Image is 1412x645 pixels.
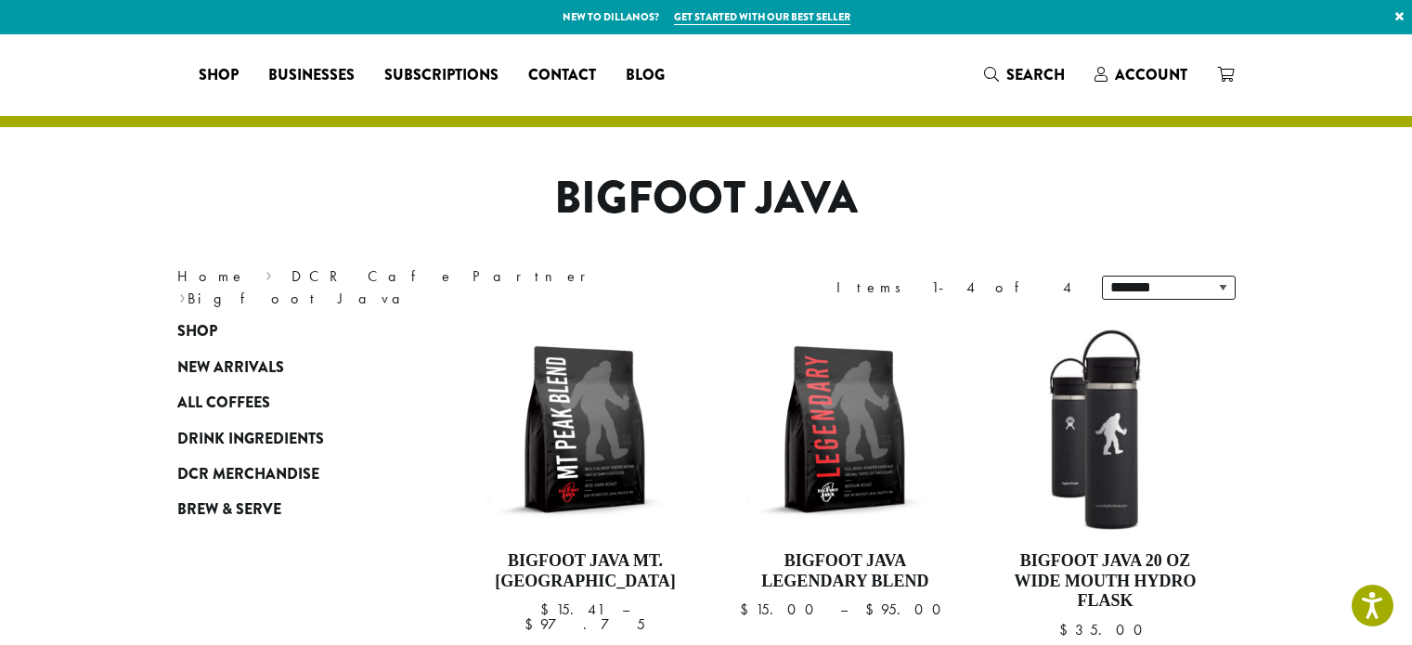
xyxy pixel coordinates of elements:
[738,551,952,591] h4: Bigfoot Java Legendary Blend
[478,323,692,536] img: BFJ_MtPeak_12oz-300x300.png
[1115,64,1187,85] span: Account
[177,420,400,456] a: Drink Ingredients
[998,323,1211,638] a: Bigfoot Java 20 oz Wide Mouth Hydro Flask $35.00
[740,600,823,619] bdi: 15.00
[177,350,400,385] a: New Arrivals
[1059,620,1151,639] bdi: 35.00
[626,64,665,87] span: Blog
[865,600,950,619] bdi: 95.00
[177,492,400,527] a: Brew & Serve
[177,463,319,486] span: DCR Merchandise
[540,600,604,619] bdi: 15.41
[384,64,499,87] span: Subscriptions
[1059,620,1075,639] span: $
[738,323,952,638] a: Bigfoot Java Legendary Blend
[740,600,756,619] span: $
[179,281,186,310] span: ›
[674,9,850,25] a: Get started with our best seller
[998,323,1211,536] img: LO2867-BFJ-Hydro-Flask-20oz-WM-wFlex-Sip-Lid-Black-300x300.jpg
[479,551,693,591] h4: Bigfoot Java Mt. [GEOGRAPHIC_DATA]
[540,600,556,619] span: $
[738,323,952,536] img: BFJ_Legendary_12oz-300x300.png
[177,314,400,349] a: Shop
[998,551,1211,612] h4: Bigfoot Java 20 oz Wide Mouth Hydro Flask
[177,428,324,451] span: Drink Ingredients
[199,64,239,87] span: Shop
[622,600,629,619] span: –
[177,385,400,420] a: All Coffees
[177,265,679,310] nav: Breadcrumb
[291,266,599,286] a: DCR Cafe Partner
[525,614,540,634] span: $
[177,392,270,415] span: All Coffees
[177,356,284,380] span: New Arrivals
[479,323,693,638] a: Bigfoot Java Mt. [GEOGRAPHIC_DATA]
[177,320,217,343] span: Shop
[836,277,1074,299] div: Items 1-4 of 4
[266,259,272,288] span: ›
[969,59,1080,90] a: Search
[184,60,253,90] a: Shop
[840,600,848,619] span: –
[528,64,596,87] span: Contact
[177,266,246,286] a: Home
[177,457,400,492] a: DCR Merchandise
[525,614,645,634] bdi: 97.75
[163,172,1250,226] h1: Bigfoot Java
[1006,64,1065,85] span: Search
[865,600,881,619] span: $
[177,498,281,522] span: Brew & Serve
[268,64,355,87] span: Businesses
